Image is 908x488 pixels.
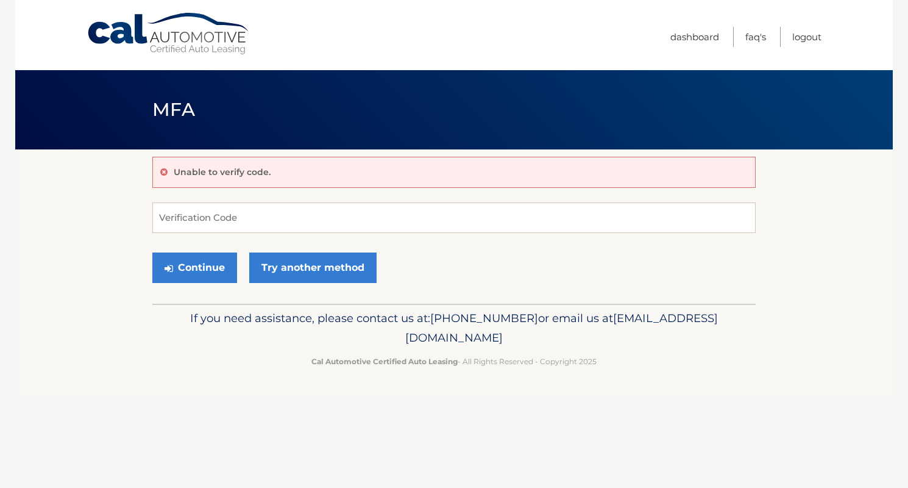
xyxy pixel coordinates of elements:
p: If you need assistance, please contact us at: or email us at [160,309,748,348]
p: Unable to verify code. [174,167,271,178]
a: Logout [792,27,821,47]
input: Verification Code [152,203,756,233]
button: Continue [152,253,237,283]
a: Dashboard [670,27,719,47]
a: Cal Automotive [87,12,251,56]
a: FAQ's [745,27,766,47]
p: - All Rights Reserved - Copyright 2025 [160,355,748,368]
span: [EMAIL_ADDRESS][DOMAIN_NAME] [405,311,718,345]
a: Try another method [249,253,377,283]
span: MFA [152,98,195,121]
strong: Cal Automotive Certified Auto Leasing [311,357,458,366]
span: [PHONE_NUMBER] [430,311,538,325]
